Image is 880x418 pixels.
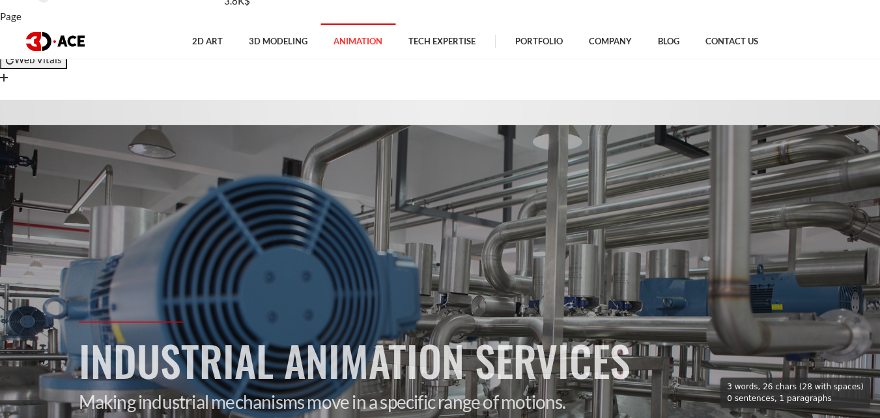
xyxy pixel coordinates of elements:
span: Web Vitals [14,53,62,65]
a: 3D Modeling [236,23,320,59]
a: Company [576,23,645,59]
p: Making industrial mechanisms move in a specific range of motions. [79,391,802,413]
a: Contact Us [692,23,771,59]
a: Portfolio [502,23,576,59]
a: 2D Art [179,23,236,59]
a: Blog [645,23,692,59]
a: Animation [320,23,395,59]
img: logo dark [26,32,85,51]
a: Tech Expertise [395,23,489,59]
h1: Industrial Animation Services [79,329,802,391]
